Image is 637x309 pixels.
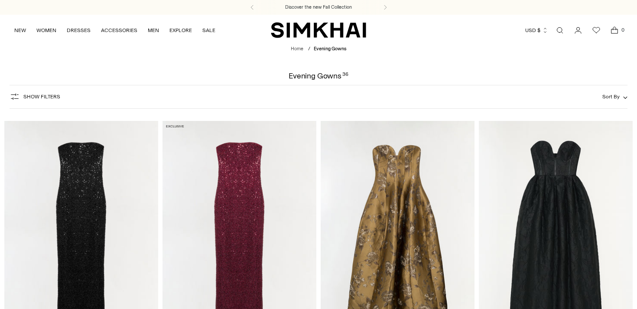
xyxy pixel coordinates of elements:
[314,46,346,52] span: Evening Gowns
[606,22,623,39] a: Open cart modal
[342,72,348,80] div: 36
[202,21,215,40] a: SALE
[569,22,587,39] a: Go to the account page
[291,46,346,53] nav: breadcrumbs
[588,22,605,39] a: Wishlist
[619,26,627,34] span: 0
[285,4,352,11] a: Discover the new Fall Collection
[36,21,56,40] a: WOMEN
[291,46,303,52] a: Home
[602,94,620,100] span: Sort By
[148,21,159,40] a: MEN
[551,22,569,39] a: Open search modal
[169,21,192,40] a: EXPLORE
[10,90,60,104] button: Show Filters
[23,94,60,100] span: Show Filters
[602,92,627,101] button: Sort By
[308,46,310,53] div: /
[67,21,91,40] a: DRESSES
[289,72,348,80] h1: Evening Gowns
[271,22,366,39] a: SIMKHAI
[525,21,548,40] button: USD $
[14,21,26,40] a: NEW
[101,21,137,40] a: ACCESSORIES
